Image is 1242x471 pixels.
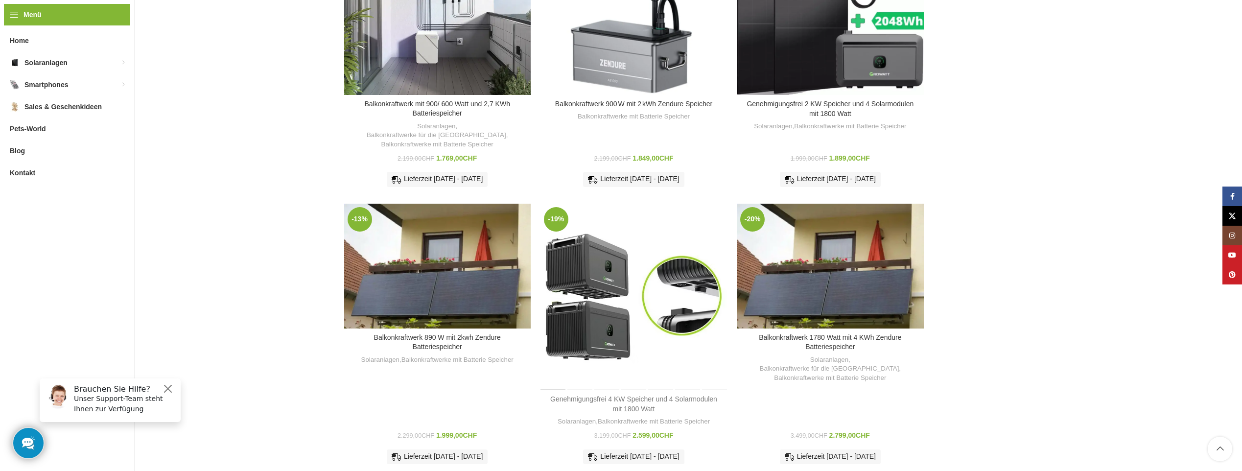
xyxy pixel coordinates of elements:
a: Solaranlagen [754,122,792,131]
img: Solaranlagen [10,58,20,68]
span: CHF [659,154,674,162]
a: Scroll to top button [1208,437,1232,461]
span: Smartphones [24,76,68,94]
a: Balkonkraftwerke für die [GEOGRAPHIC_DATA] [367,131,506,140]
span: CHF [422,432,434,439]
span: Blog [10,142,25,160]
a: Genehmigungsfrei 4 KW Speicher und 4 Solarmodulen mit 1800 Watt [540,204,727,390]
img: Smartphones [10,80,20,90]
img: Sales & Geschenkideen [10,102,20,112]
span: CHF [856,154,870,162]
bdi: 2.599,00 [633,431,673,439]
bdi: 2.299,00 [398,432,434,439]
a: Balkonkraftwerk 1780 Watt mit 4 KWh Zendure Batteriespeicher [759,333,901,351]
bdi: 3.499,00 [791,432,827,439]
div: , [545,417,722,426]
a: Solaranlagen [810,355,848,365]
span: CHF [463,431,477,439]
span: CHF [618,155,631,162]
a: Balkonkraftwerke mit Batterie Speicher [794,122,906,131]
div: , , [742,355,918,383]
a: X Social Link [1222,206,1242,226]
a: Instagram Social Link [1222,226,1242,245]
a: Solaranlagen [361,355,399,365]
p: Unser Support-Team steht Ihnen zur Verfügung [42,23,143,44]
span: CHF [422,155,434,162]
bdi: 1.769,00 [436,154,477,162]
div: , [349,355,526,365]
bdi: 2.799,00 [829,431,870,439]
a: Balkonkraftwerk 900 W mit 2 kWh Zendure Speicher [555,100,712,108]
span: Solaranlagen [24,54,68,71]
span: CHF [856,431,870,439]
span: Home [10,32,29,49]
span: -20% [740,207,765,232]
div: Lieferzeit [DATE] - [DATE] [780,449,881,464]
a: Balkonkraftwerk mit 900/ 600 Watt und 2,7 KWh Batteriespeicher [364,100,510,118]
a: Balkonkraftwerke mit Batterie Speicher [381,140,493,149]
div: , , [349,122,526,149]
h6: Brauchen Sie Hilfe? [42,14,143,23]
bdi: 1.999,00 [791,155,827,162]
span: CHF [463,154,477,162]
a: Genehmigungsfrei 2 KW Speicher und 4 Solarmodulen mit 1800 Watt [747,100,914,118]
div: Lieferzeit [DATE] - [DATE] [583,449,684,464]
span: Menü [23,9,42,20]
span: CHF [815,432,827,439]
img: Customer service [14,14,38,38]
a: Facebook Social Link [1222,187,1242,206]
a: Balkonkraftwerke mit Batterie Speicher [578,112,690,121]
a: Balkonkraftwerke mit Batterie Speicher [401,355,514,365]
button: Close [130,12,142,24]
bdi: 1.899,00 [829,154,870,162]
span: -13% [348,207,372,232]
a: Balkonkraftwerke mit Batterie Speicher [774,374,886,383]
span: -19% [544,207,568,232]
div: Lieferzeit [DATE] - [DATE] [583,172,684,187]
div: Lieferzeit [DATE] - [DATE] [387,172,488,187]
a: Balkonkraftwerke für die [GEOGRAPHIC_DATA] [760,364,899,374]
span: Sales & Geschenkideen [24,98,102,116]
span: CHF [618,432,631,439]
bdi: 2.199,00 [398,155,434,162]
bdi: 2.199,00 [594,155,631,162]
span: CHF [659,431,674,439]
a: Balkonkraftwerk 890 W mit 2kwh Zendure Batteriespeicher [374,333,501,351]
div: Lieferzeit [DATE] - [DATE] [387,449,488,464]
a: Balkonkraftwerk 890 W mit 2kwh Zendure Batteriespeicher [344,204,531,329]
bdi: 3.199,00 [594,432,631,439]
span: Kontakt [10,164,35,182]
div: , [742,122,918,131]
a: Solaranlagen [417,122,455,131]
span: CHF [815,155,827,162]
a: Solaranlagen [558,417,596,426]
div: Lieferzeit [DATE] - [DATE] [780,172,881,187]
a: Pinterest Social Link [1222,265,1242,284]
a: Genehmigungsfrei 4 KW Speicher und 4 Solarmodulen mit 1800 Watt [550,395,717,413]
a: Balkonkraftwerk 1780 Watt mit 4 KWh Zendure Batteriespeicher [737,204,923,329]
span: Pets-World [10,120,46,138]
bdi: 1.849,00 [633,154,673,162]
bdi: 1.999,00 [436,431,477,439]
a: Balkonkraftwerke mit Batterie Speicher [598,417,710,426]
a: YouTube Social Link [1222,245,1242,265]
